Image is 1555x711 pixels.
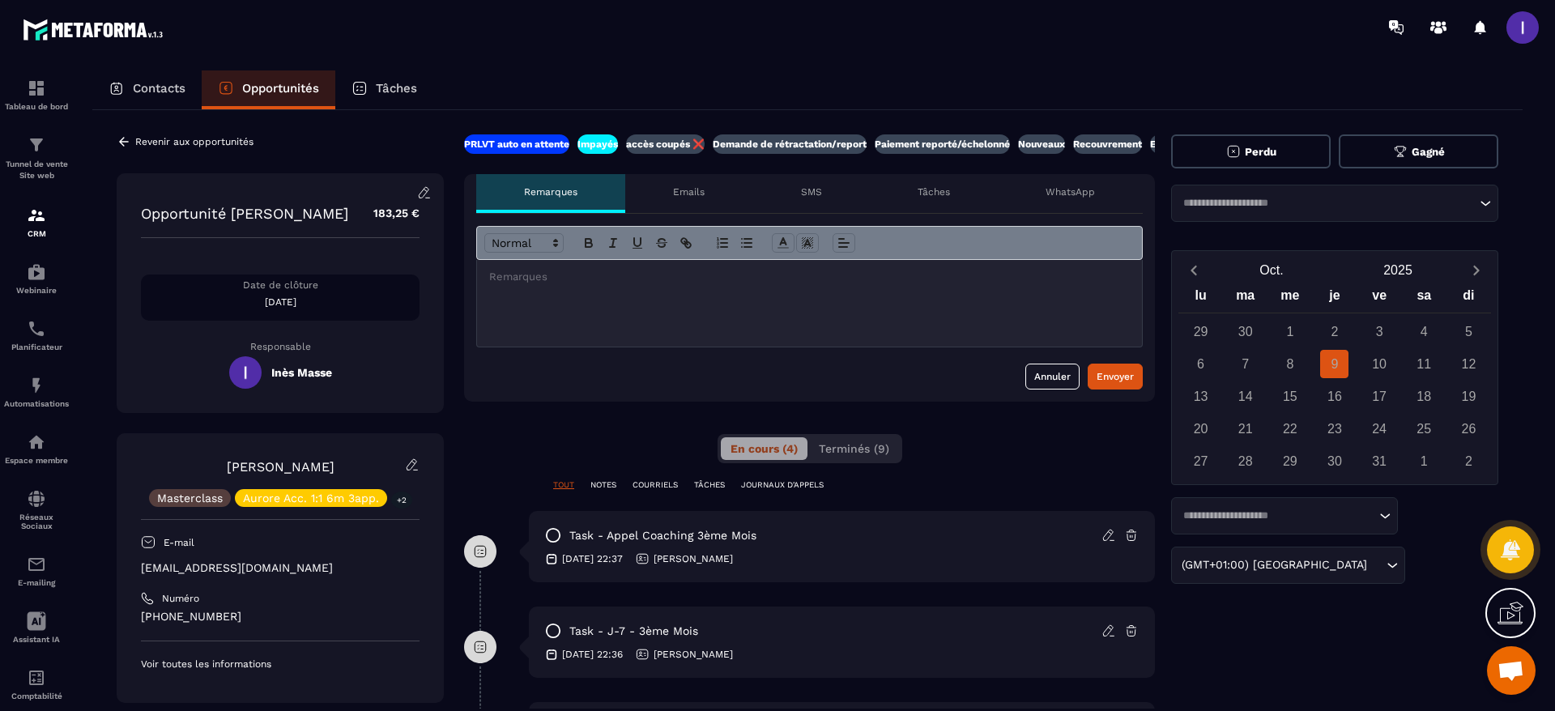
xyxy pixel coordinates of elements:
[524,185,577,198] p: Remarques
[141,205,348,222] p: Opportunité [PERSON_NAME]
[1276,415,1304,443] div: 22
[1276,317,1304,346] div: 1
[1365,350,1394,378] div: 10
[133,81,185,96] p: Contacts
[1186,415,1215,443] div: 20
[141,609,420,624] p: [PHONE_NUMBER]
[4,194,69,250] a: formationformationCRM
[1178,317,1491,475] div: Calendar days
[741,479,824,491] p: JOURNAUX D'APPELS
[1171,547,1405,584] div: Search for option
[918,185,950,198] p: Tâches
[1455,382,1483,411] div: 19
[1186,317,1215,346] div: 29
[23,15,168,45] img: logo
[1150,138,1272,151] p: En cours de régularisation
[1446,284,1491,313] div: di
[1178,284,1223,313] div: lu
[1208,256,1335,284] button: Open months overlay
[141,296,420,309] p: [DATE]
[1231,447,1259,475] div: 28
[1171,497,1398,534] div: Search for option
[1223,284,1267,313] div: ma
[1312,284,1357,313] div: je
[4,399,69,408] p: Automatisations
[1410,350,1438,378] div: 11
[1410,415,1438,443] div: 25
[1335,256,1461,284] button: Open years overlay
[243,492,379,504] p: Aurore Acc. 1:1 6m 3app.
[801,185,822,198] p: SMS
[27,489,46,509] img: social-network
[1073,138,1142,151] p: Recouvrement
[4,250,69,307] a: automationsautomationsWebinaire
[4,635,69,644] p: Assistant IA
[1046,185,1095,198] p: WhatsApp
[1186,382,1215,411] div: 13
[1097,368,1134,385] div: Envoyer
[141,560,420,576] p: [EMAIL_ADDRESS][DOMAIN_NAME]
[135,136,253,147] p: Revenir aux opportunités
[1245,146,1276,158] span: Perdu
[1178,195,1476,211] input: Search for option
[4,286,69,295] p: Webinaire
[1231,382,1259,411] div: 14
[1365,415,1394,443] div: 24
[562,552,623,565] p: [DATE] 22:37
[27,432,46,452] img: automations
[819,442,889,455] span: Terminés (9)
[1231,317,1259,346] div: 30
[809,437,899,460] button: Terminés (9)
[4,123,69,194] a: formationformationTunnel de vente Site web
[654,552,733,565] p: [PERSON_NAME]
[1018,138,1065,151] p: Nouveaux
[1365,382,1394,411] div: 17
[1455,350,1483,378] div: 12
[4,456,69,465] p: Espace membre
[1410,382,1438,411] div: 18
[4,513,69,530] p: Réseaux Sociaux
[4,102,69,111] p: Tableau de bord
[577,138,618,151] p: Impayés
[1320,382,1348,411] div: 16
[357,198,420,229] p: 183,25 €
[713,138,867,151] p: Demande de rétractation/report
[553,479,574,491] p: TOUT
[1267,284,1312,313] div: me
[4,420,69,477] a: automationsautomationsEspace membre
[569,624,698,639] p: task - J-7 - 3ème mois
[92,70,202,109] a: Contacts
[1276,447,1304,475] div: 29
[626,138,705,151] p: accès coupés ❌
[1320,447,1348,475] div: 30
[1455,415,1483,443] div: 26
[1025,364,1080,390] button: Annuler
[162,592,199,605] p: Numéro
[569,528,756,543] p: task - Appel coaching 3ème mois
[335,70,433,109] a: Tâches
[4,66,69,123] a: formationformationTableau de bord
[1088,364,1143,390] button: Envoyer
[1402,284,1446,313] div: sa
[4,543,69,599] a: emailemailE-mailing
[562,648,623,661] p: [DATE] 22:36
[1276,350,1304,378] div: 8
[694,479,725,491] p: TÂCHES
[1365,447,1394,475] div: 31
[590,479,616,491] p: NOTES
[4,477,69,543] a: social-networksocial-networkRéseaux Sociaux
[875,138,1010,151] p: Paiement reporté/échelonné
[1178,556,1370,574] span: (GMT+01:00) [GEOGRAPHIC_DATA]
[4,578,69,587] p: E-mailing
[1171,134,1331,168] button: Perdu
[4,599,69,656] a: Assistant IA
[1186,447,1215,475] div: 27
[1455,447,1483,475] div: 2
[391,492,412,509] p: +2
[721,437,807,460] button: En cours (4)
[27,135,46,155] img: formation
[1410,317,1438,346] div: 4
[1357,284,1402,313] div: ve
[1178,259,1208,281] button: Previous month
[464,138,569,151] p: PRLVT auto en attente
